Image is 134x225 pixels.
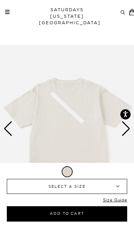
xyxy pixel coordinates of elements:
[129,9,131,15] a: 0
[108,179,127,194] b: ▾
[39,6,95,26] a: SATURDAYS[US_STATE][GEOGRAPHIC_DATA]
[103,197,127,206] a: Size Guide
[3,121,13,136] div: Previous slide
[121,121,131,136] div: Next slide
[23,179,111,194] span: SELECT A SIZE
[7,206,127,222] button: Add to Cart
